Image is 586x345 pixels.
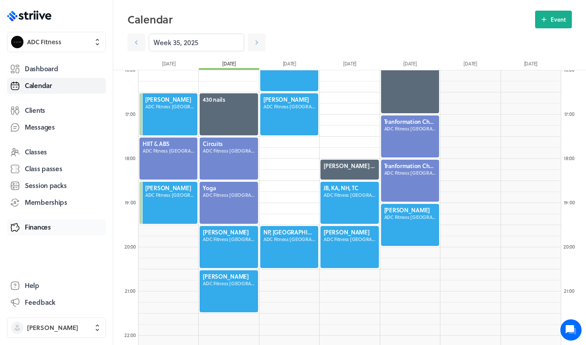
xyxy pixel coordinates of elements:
span: Class passes [25,164,62,173]
span: :00 [129,110,135,118]
a: Help [7,278,106,294]
h2: We're here to help. Ask us anything! [13,59,164,87]
a: Clients [7,103,106,119]
span: :00 [568,154,574,162]
a: Memberships [7,195,106,211]
img: ADC Fitness [11,36,23,48]
div: 16 [121,66,139,73]
a: Dashboard [7,61,106,77]
span: [PERSON_NAME] [27,323,78,332]
a: Finances [7,219,106,235]
span: :00 [568,287,574,295]
p: Find an answer quickly [12,138,165,148]
span: :00 [129,154,135,162]
button: [PERSON_NAME] [7,318,106,338]
span: :00 [568,199,574,206]
span: Help [25,281,39,290]
div: [DATE] [501,60,561,70]
span: Feedback [25,298,55,307]
span: Calendar [25,81,52,90]
h2: Calendar [127,11,535,28]
a: Session packs [7,178,106,194]
span: :00 [569,243,575,250]
div: 18 [560,155,578,161]
div: 16 [560,66,578,73]
div: 21 [121,287,139,294]
span: :00 [130,243,136,250]
div: 21 [560,287,578,294]
button: ADC FitnessADC Fitness [7,32,106,52]
a: Classes [7,144,106,160]
span: :00 [129,199,135,206]
span: Finances [25,222,51,232]
input: YYYY-M-D [149,34,244,51]
div: 22 [121,332,139,338]
span: :00 [129,287,135,295]
div: 18 [121,155,139,161]
div: [DATE] [199,60,259,70]
span: Clients [25,106,45,115]
div: [DATE] [320,60,380,70]
button: Feedback [7,295,106,310]
span: Session packs [25,181,66,190]
span: Memberships [25,198,67,207]
span: ADC Fitness [27,38,62,46]
span: :00 [130,331,136,339]
div: [DATE] [440,60,500,70]
div: 20 [560,243,578,250]
span: :00 [568,110,574,118]
a: Messages [7,119,106,135]
div: 19 [121,199,139,206]
div: 20 [121,243,139,250]
span: Messages [25,123,55,132]
h1: Hi [PERSON_NAME] [13,43,164,57]
button: New conversation [14,103,163,121]
button: Event [535,11,572,28]
div: 17 [560,111,578,117]
div: [DATE] [380,60,440,70]
a: Class passes [7,161,106,177]
span: Classes [25,147,47,157]
div: [DATE] [259,60,320,70]
div: 17 [121,111,139,117]
input: Search articles [26,152,158,170]
span: New conversation [57,108,106,115]
iframe: gist-messenger-bubble-iframe [560,319,582,341]
div: [DATE] [139,60,199,70]
span: Dashboard [25,64,58,73]
div: 19 [560,199,578,206]
a: Calendar [7,78,106,94]
span: Event [551,15,566,23]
